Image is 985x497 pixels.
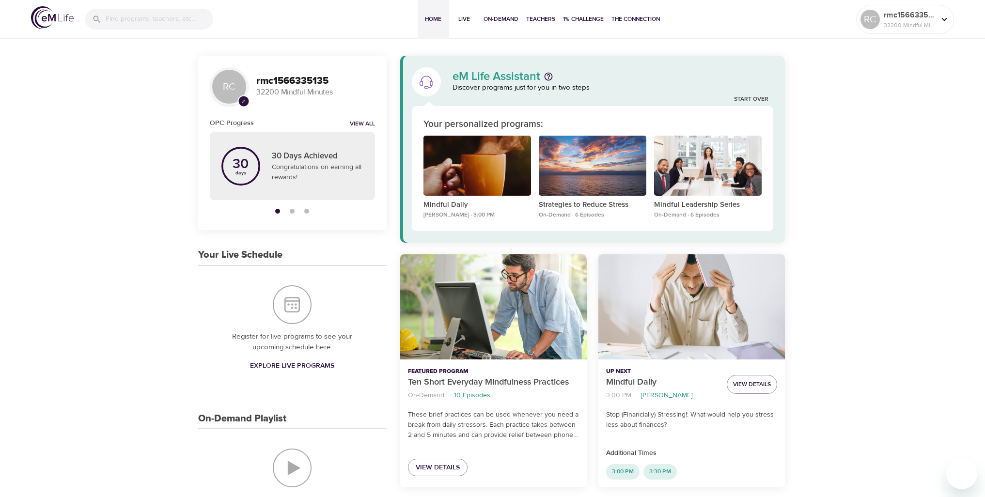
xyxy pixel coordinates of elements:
[273,449,312,487] img: On-Demand Playlist
[408,459,468,477] a: View Details
[654,211,762,219] p: On-Demand · 6 Episodes
[454,390,490,401] p: 10 Episodes
[423,200,531,211] p: Mindful Daily
[106,9,213,30] input: Find programs, teachers, etc...
[643,464,677,480] div: 3:30 PM
[606,448,777,458] p: Additional Times
[611,14,660,24] span: The Connection
[598,254,785,359] button: Mindful Daily
[884,9,935,21] p: rmc1566335135
[218,331,367,353] p: Register for live programs to see your upcoming schedule here.
[256,87,375,98] p: 32200 Mindful Minutes
[246,357,338,375] a: Explore Live Programs
[884,21,935,30] p: 32200 Mindful Minutes
[233,157,249,171] p: 30
[654,200,762,211] p: Mindful Leadership Series
[400,254,587,359] button: Ten Short Everyday Mindfulness Practices
[256,76,375,87] h3: rmc1566335135
[453,14,476,24] span: Live
[408,390,444,401] p: On-Demand
[946,458,977,489] iframe: Button to launch messaging window
[539,200,646,211] p: Strategies to Reduce Stress
[641,390,692,401] p: [PERSON_NAME]
[416,462,460,474] span: View Details
[606,464,640,480] div: 3:00 PM
[272,162,363,183] p: Congratulations on earning all rewards!
[408,410,579,440] p: These brief practices can be used whenever you need a break from daily stressors. Each practice t...
[453,82,774,93] p: Discover programs just for you in two steps
[733,379,771,389] span: View Details
[453,71,540,82] p: eM Life Assistant
[408,389,579,402] nav: breadcrumb
[606,367,719,376] p: Up Next
[539,211,646,219] p: On-Demand · 6 Episodes
[272,150,363,163] p: 30 Days Achieved
[563,14,604,24] span: 1% Challenge
[635,389,637,402] li: ·
[210,118,254,128] h6: OPC Progress
[734,95,768,104] a: Start Over
[408,367,579,376] p: Featured Program
[273,285,312,324] img: Your Live Schedule
[422,14,445,24] span: Home
[860,10,880,29] div: RC
[198,413,286,424] h3: On-Demand Playlist
[606,376,719,389] p: Mindful Daily
[423,118,543,132] p: Your personalized programs:
[31,6,74,29] img: logo
[526,14,555,24] span: Teachers
[606,389,719,402] nav: breadcrumb
[419,74,434,90] img: eM Life Assistant
[727,375,777,394] button: View Details
[198,249,282,261] h3: Your Live Schedule
[448,389,450,402] li: ·
[539,136,646,200] button: Strategies to Reduce Stress
[484,14,518,24] span: On-Demand
[210,67,249,106] div: RC
[423,211,531,219] p: [PERSON_NAME] · 3:00 PM
[654,136,762,200] button: Mindful Leadership Series
[233,171,249,175] p: days
[350,120,375,128] a: View all notifications
[606,467,640,476] span: 3:00 PM
[643,467,677,476] span: 3:30 PM
[606,390,631,401] p: 3:00 PM
[423,136,531,200] button: Mindful Daily
[250,360,334,372] span: Explore Live Programs
[408,376,579,389] p: Ten Short Everyday Mindfulness Practices
[606,410,777,430] p: Stop (Financially) Stressing!: What would help you stress less about finances?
